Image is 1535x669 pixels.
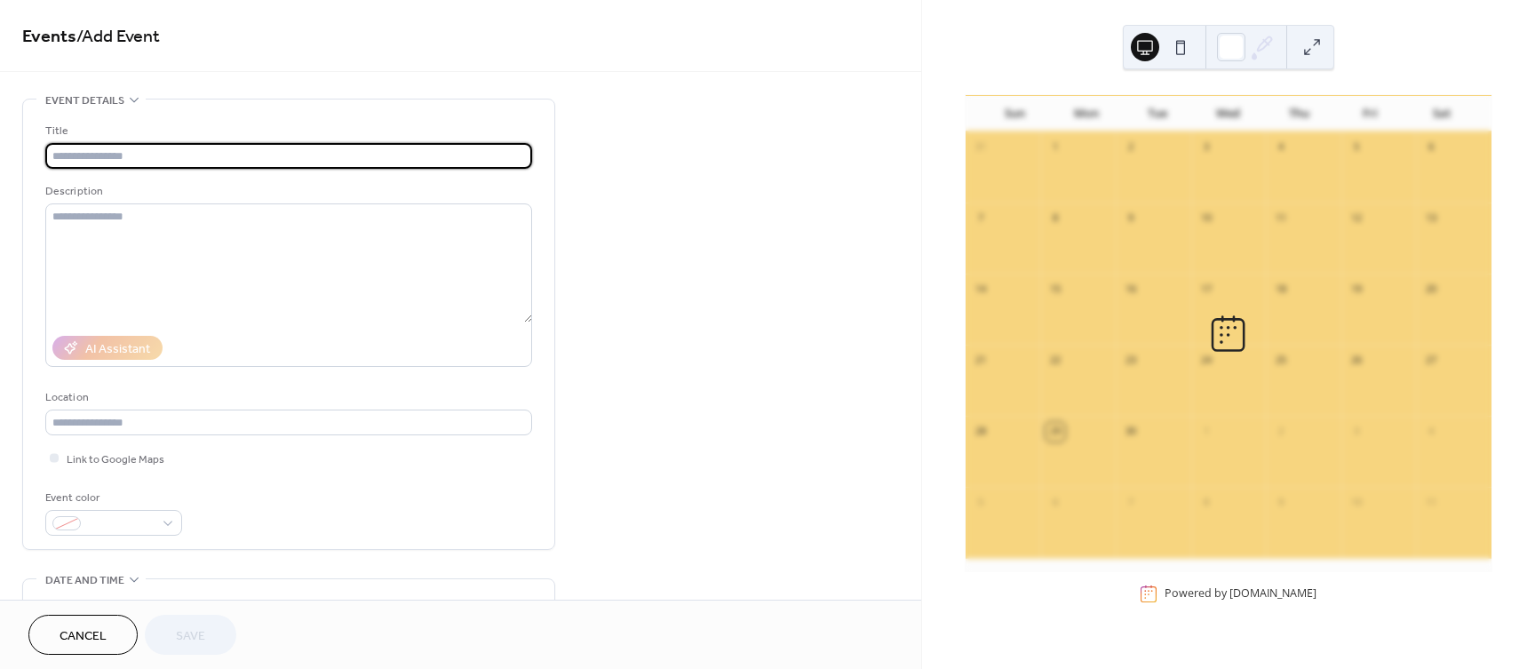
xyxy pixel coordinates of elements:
[45,388,529,407] div: Location
[67,450,164,469] span: Link to Google Maps
[1197,280,1216,299] div: 17
[45,92,124,110] span: Event details
[28,615,138,655] button: Cancel
[1197,493,1216,513] div: 8
[1121,138,1141,157] div: 2
[1046,422,1065,442] div: 29
[1165,585,1316,601] div: Powered by
[1271,138,1291,157] div: 4
[1406,96,1477,131] div: Sat
[1046,351,1065,370] div: 22
[971,422,990,442] div: 28
[1347,138,1366,157] div: 5
[1271,493,1291,513] div: 9
[1046,138,1065,157] div: 1
[1197,351,1216,370] div: 24
[971,209,990,228] div: 7
[1347,422,1366,442] div: 3
[1046,280,1065,299] div: 15
[1421,138,1441,157] div: 6
[45,489,179,507] div: Event color
[1051,96,1122,131] div: Mon
[1271,351,1291,370] div: 25
[971,138,990,157] div: 31
[45,571,124,590] span: Date and time
[1264,96,1335,131] div: Thu
[1335,96,1406,131] div: Fri
[1421,209,1441,228] div: 13
[971,351,990,370] div: 21
[1046,209,1065,228] div: 8
[1271,422,1291,442] div: 2
[971,280,990,299] div: 14
[1229,585,1316,601] a: [DOMAIN_NAME]
[971,493,990,513] div: 5
[1197,138,1216,157] div: 3
[45,182,529,201] div: Description
[1421,351,1441,370] div: 27
[1121,351,1141,370] div: 23
[1046,493,1065,513] div: 6
[1347,280,1366,299] div: 19
[980,96,1051,131] div: Sun
[1421,280,1441,299] div: 20
[1121,209,1141,228] div: 9
[1197,422,1216,442] div: 1
[1197,209,1216,228] div: 10
[45,122,529,140] div: Title
[1421,493,1441,513] div: 11
[1421,422,1441,442] div: 4
[1122,96,1193,131] div: Tue
[1271,209,1291,228] div: 11
[1121,493,1141,513] div: 7
[1347,209,1366,228] div: 12
[1121,422,1141,442] div: 30
[22,20,76,54] a: Events
[1121,280,1141,299] div: 16
[76,20,160,54] span: / Add Event
[1271,280,1291,299] div: 18
[1347,351,1366,370] div: 26
[1193,96,1264,131] div: Wed
[60,627,107,646] span: Cancel
[1347,493,1366,513] div: 10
